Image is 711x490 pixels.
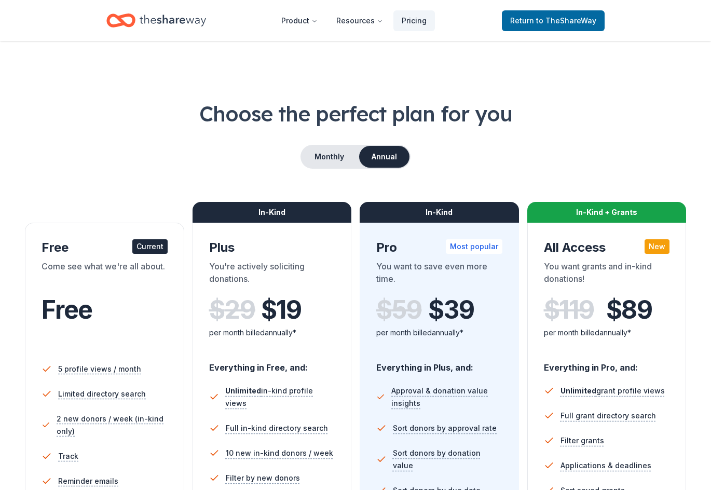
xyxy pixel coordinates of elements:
button: Product [273,10,326,31]
span: Return [510,15,596,27]
div: New [645,239,669,254]
span: Full grant directory search [560,410,656,422]
span: Free [42,294,92,325]
div: In-Kind [193,202,352,223]
span: $ 39 [428,295,474,324]
div: You're actively soliciting donations. [209,260,335,289]
div: per month billed annually* [209,326,335,339]
span: to TheShareWay [536,16,596,25]
span: Track [58,450,78,462]
span: Sort donors by approval rate [393,422,497,434]
div: Come see what we're all about. [42,260,168,289]
div: In-Kind [360,202,519,223]
nav: Main [273,8,435,33]
span: Filter grants [560,434,604,447]
div: Everything in Free, and: [209,352,335,374]
span: Filter by new donors [226,472,300,484]
div: Everything in Plus, and: [376,352,502,374]
div: Everything in Pro, and: [544,352,670,374]
span: Applications & deadlines [560,459,651,472]
span: in-kind profile views [225,386,313,407]
span: $ 89 [606,295,652,324]
span: Reminder emails [58,475,118,487]
div: In-Kind + Grants [527,202,687,223]
div: You want to save even more time. [376,260,502,289]
span: Unlimited [225,386,261,395]
div: per month billed annually* [544,326,670,339]
a: Pricing [393,10,435,31]
span: 10 new in-kind donors / week [226,447,333,459]
span: Full in-kind directory search [226,422,328,434]
span: 5 profile views / month [58,363,141,375]
a: Home [106,8,206,33]
span: Limited directory search [58,388,146,400]
div: per month billed annually* [376,326,502,339]
div: You want grants and in-kind donations! [544,260,670,289]
span: grant profile views [560,386,665,395]
span: 2 new donors / week (in-kind only) [57,413,167,438]
h1: Choose the perfect plan for you [25,99,686,128]
div: Plus [209,239,335,256]
span: Approval & donation value insights [391,385,502,410]
div: Current [132,239,168,254]
div: Most popular [446,239,502,254]
a: Returnto TheShareWay [502,10,605,31]
span: Unlimited [560,386,596,395]
button: Annual [359,146,409,168]
span: Sort donors by donation value [393,447,502,472]
div: All Access [544,239,670,256]
button: Monthly [302,146,357,168]
span: $ 19 [261,295,302,324]
div: Pro [376,239,502,256]
button: Resources [328,10,391,31]
div: Free [42,239,168,256]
